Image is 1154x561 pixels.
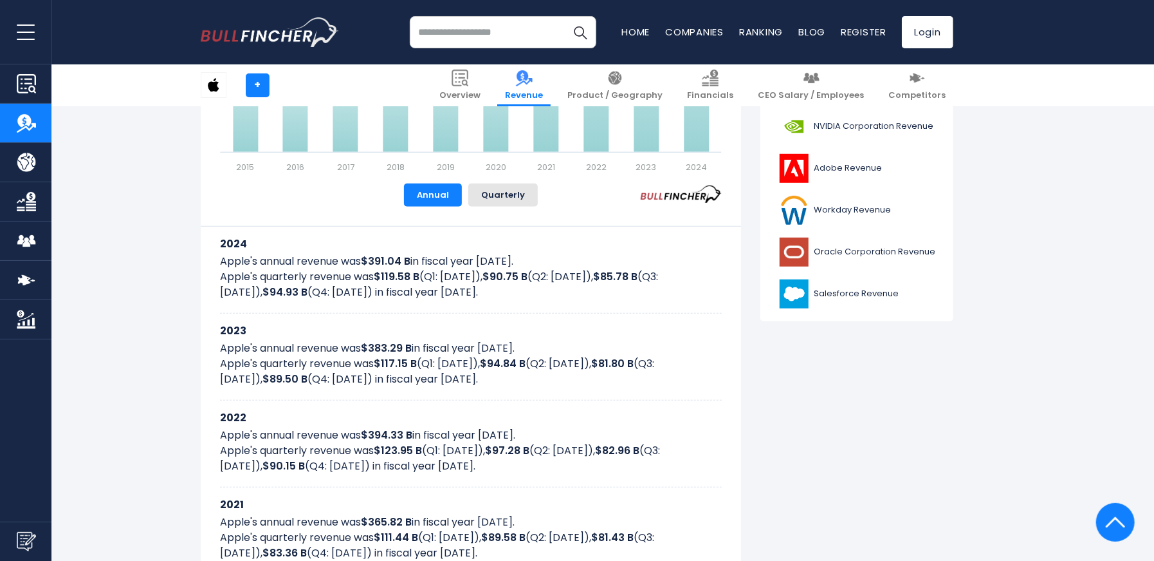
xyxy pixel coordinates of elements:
[361,515,412,529] b: $365.82 B
[881,64,953,106] a: Competitors
[361,428,412,442] b: $394.33 B
[778,238,810,267] img: ORCL logo
[739,25,783,39] a: Ranking
[778,280,810,309] img: CRM logo
[586,161,607,173] text: 2022
[770,109,944,144] a: NVIDIA Corporation Revenue
[236,161,254,173] text: 2015
[361,341,412,356] b: $383.29 B
[564,16,596,48] button: Search
[497,64,551,106] a: Revenue
[770,151,944,186] a: Adobe Revenue
[481,530,526,545] b: $89.58 B
[220,269,722,300] p: Apple's quarterly revenue was (Q1: [DATE]), (Q2: [DATE]), (Q3: [DATE]), (Q4: [DATE]) in fiscal ye...
[770,193,944,228] a: Workday Revenue
[374,530,418,545] b: $111.44 B
[220,323,722,339] h3: 2023
[201,17,339,47] img: bullfincher logo
[902,16,953,48] a: Login
[560,64,670,106] a: Product / Geography
[770,276,944,312] a: Salesforce Revenue
[220,356,722,387] p: Apple's quarterly revenue was (Q1: [DATE]), (Q2: [DATE]), (Q3: [DATE]), (Q4: [DATE]) in fiscal ye...
[201,17,339,47] a: Go to homepage
[621,25,650,39] a: Home
[262,459,305,473] b: $90.15 B
[750,64,872,106] a: CEO Salary / Employees
[220,428,722,443] p: Apple's annual revenue was in fiscal year [DATE].
[567,90,663,101] span: Product / Geography
[480,356,526,371] b: $94.84 B
[687,90,733,101] span: Financials
[778,196,810,225] img: WDAY logo
[439,90,481,101] span: Overview
[220,410,722,426] h3: 2022
[361,254,410,269] b: $391.04 B
[636,161,657,173] text: 2023
[220,497,722,513] h3: 2021
[468,184,538,207] button: Quarterly
[337,161,354,173] text: 2017
[404,184,462,207] button: Annual
[201,73,226,97] img: AAPL logo
[437,161,455,173] text: 2019
[262,546,307,560] b: $83.36 B
[679,64,741,106] a: Financials
[770,234,944,270] a: Oracle Corporation Revenue
[374,269,419,284] b: $119.58 B
[841,25,886,39] a: Register
[686,161,707,173] text: 2024
[505,90,543,101] span: Revenue
[246,73,270,97] a: +
[591,356,634,371] b: $81.80 B
[220,530,722,561] p: Apple's quarterly revenue was (Q1: [DATE]), (Q2: [DATE]), (Q3: [DATE]), (Q4: [DATE]) in fiscal ye...
[220,341,722,356] p: Apple's annual revenue was in fiscal year [DATE].
[486,161,506,173] text: 2020
[262,372,307,386] b: $89.50 B
[482,269,527,284] b: $90.75 B
[758,90,864,101] span: CEO Salary / Employees
[595,443,639,458] b: $82.96 B
[537,161,555,173] text: 2021
[220,254,722,269] p: Apple's annual revenue was in fiscal year [DATE].
[220,236,722,252] h3: 2024
[798,25,825,39] a: Blog
[220,515,722,530] p: Apple's annual revenue was in fiscal year [DATE].
[286,161,304,173] text: 2016
[432,64,488,106] a: Overview
[374,443,422,458] b: $123.95 B
[220,443,722,474] p: Apple's quarterly revenue was (Q1: [DATE]), (Q2: [DATE]), (Q3: [DATE]), (Q4: [DATE]) in fiscal ye...
[778,154,810,183] img: ADBE logo
[778,112,810,141] img: NVDA logo
[593,269,637,284] b: $85.78 B
[888,90,946,101] span: Competitors
[387,161,405,173] text: 2018
[591,530,634,545] b: $81.43 B
[665,25,724,39] a: Companies
[262,285,307,300] b: $94.93 B
[485,443,529,458] b: $97.28 B
[374,356,417,371] b: $117.15 B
